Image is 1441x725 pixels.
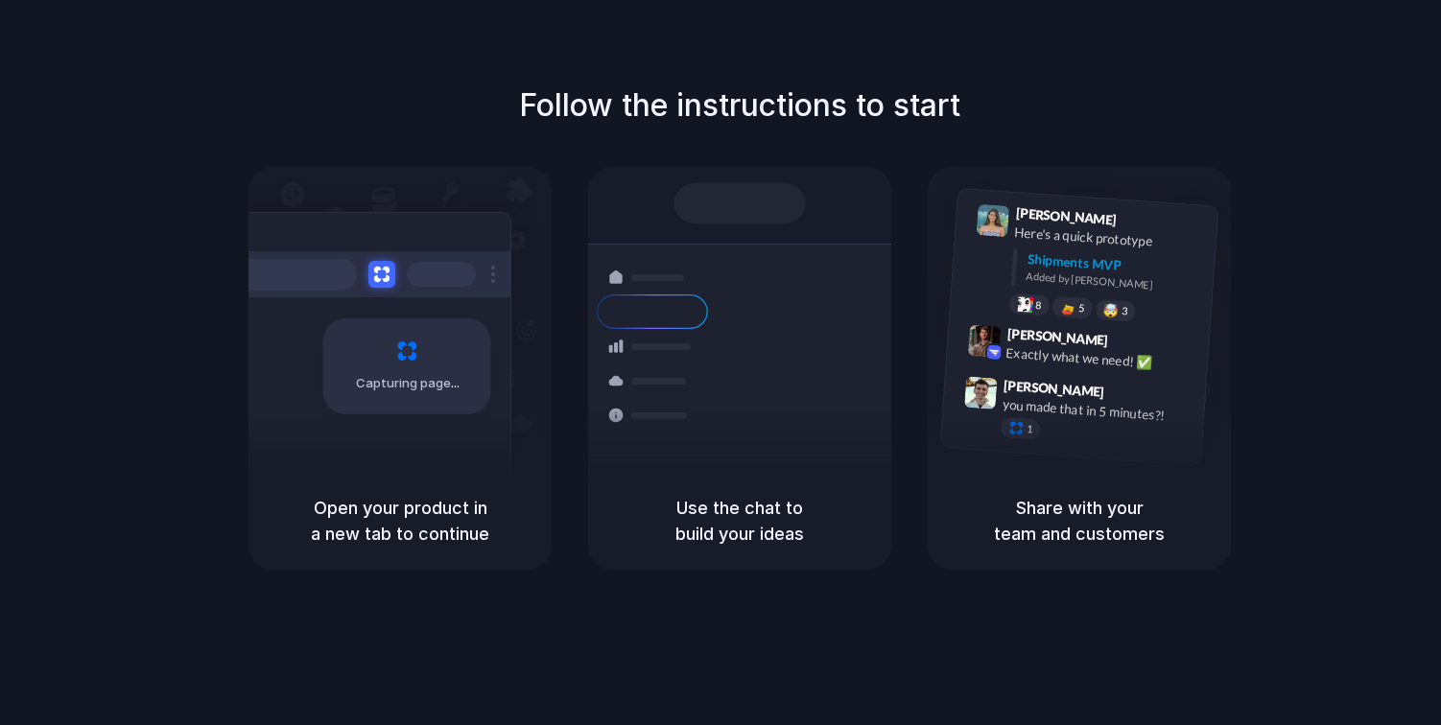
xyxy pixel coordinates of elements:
[1006,323,1108,351] span: [PERSON_NAME]
[1035,300,1042,311] span: 8
[519,82,960,129] h1: Follow the instructions to start
[1103,303,1120,317] div: 🤯
[1078,303,1085,314] span: 5
[1015,202,1117,230] span: [PERSON_NAME]
[1002,394,1193,427] div: you made that in 5 minutes?!
[1114,333,1153,356] span: 9:42 AM
[611,495,868,547] h5: Use the chat to build your ideas
[272,495,529,547] h5: Open your product in a new tab to continue
[1027,424,1033,434] span: 1
[1004,375,1105,403] span: [PERSON_NAME]
[1122,306,1128,316] span: 3
[1122,212,1162,235] span: 9:41 AM
[356,374,462,393] span: Capturing page
[1005,343,1197,376] div: Exactly what we need! ✅
[951,495,1208,547] h5: Share with your team and customers
[1110,384,1149,407] span: 9:47 AM
[1027,249,1204,281] div: Shipments MVP
[1014,222,1206,255] div: Here's a quick prototype
[1026,269,1202,296] div: Added by [PERSON_NAME]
